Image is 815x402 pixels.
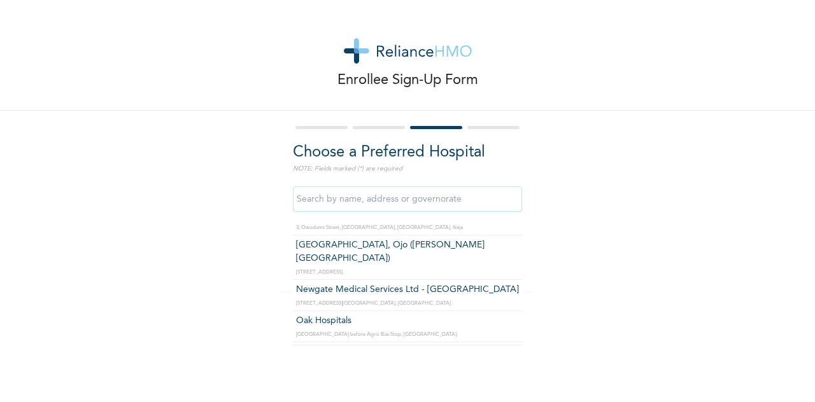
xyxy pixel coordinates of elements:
[337,70,478,91] p: Enrollee Sign-Up Form
[296,314,519,328] p: Oak Hospitals
[296,224,519,232] p: 3, Owodunni Street, [GEOGRAPHIC_DATA], [GEOGRAPHIC_DATA], Ikeja
[296,239,519,265] p: [GEOGRAPHIC_DATA], Ojo ([PERSON_NAME][GEOGRAPHIC_DATA])
[293,164,522,174] p: NOTE: Fields marked (*) are required
[296,331,519,338] p: [GEOGRAPHIC_DATA] before Agric Bus-Stop, [GEOGRAPHIC_DATA].
[296,283,519,296] p: Newgate Medical Services Ltd - [GEOGRAPHIC_DATA]
[296,268,519,276] p: [STREET_ADDRESS].
[296,300,519,307] p: [STREET_ADDRESS][GEOGRAPHIC_DATA], [GEOGRAPHIC_DATA]
[293,141,522,164] h2: Choose a Preferred Hospital
[293,186,522,212] input: Search by name, address or governorate
[344,38,472,64] img: logo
